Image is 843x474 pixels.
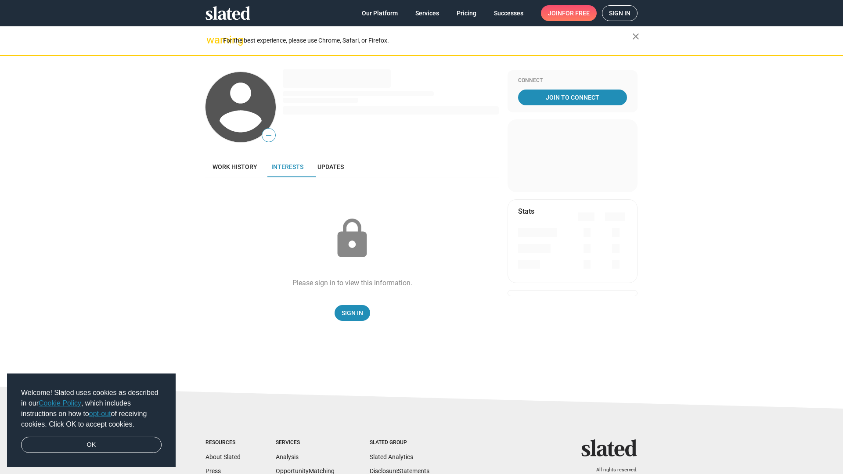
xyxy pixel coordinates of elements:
div: Slated Group [370,439,429,446]
span: Updates [317,163,344,170]
span: Join To Connect [520,90,625,105]
a: Work history [205,156,264,177]
a: Pricing [450,5,483,21]
span: Pricing [457,5,476,21]
span: for free [562,5,590,21]
a: Updates [310,156,351,177]
a: Cookie Policy [39,399,81,407]
a: Sign In [335,305,370,321]
span: Welcome! Slated uses cookies as described in our , which includes instructions on how to of recei... [21,388,162,430]
span: Services [415,5,439,21]
a: Successes [487,5,530,21]
a: opt-out [89,410,111,417]
span: Work history [213,163,257,170]
div: Please sign in to view this information. [292,278,412,287]
span: Join [548,5,590,21]
a: Joinfor free [541,5,597,21]
span: Our Platform [362,5,398,21]
mat-card-title: Stats [518,207,534,216]
a: Our Platform [355,5,405,21]
div: cookieconsent [7,373,176,467]
span: Successes [494,5,523,21]
span: Sign In [342,305,363,321]
a: Slated Analytics [370,453,413,460]
a: Analysis [276,453,299,460]
div: Connect [518,77,627,84]
span: — [262,130,275,141]
div: Services [276,439,335,446]
span: Interests [271,163,303,170]
a: Join To Connect [518,90,627,105]
a: Interests [264,156,310,177]
a: Sign in [602,5,638,21]
a: Services [408,5,446,21]
a: dismiss cookie message [21,437,162,453]
a: About Slated [205,453,241,460]
mat-icon: close [630,31,641,42]
div: For the best experience, please use Chrome, Safari, or Firefox. [223,35,632,47]
mat-icon: warning [206,35,217,45]
div: Resources [205,439,241,446]
mat-icon: lock [330,217,374,261]
span: Sign in [609,6,630,21]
